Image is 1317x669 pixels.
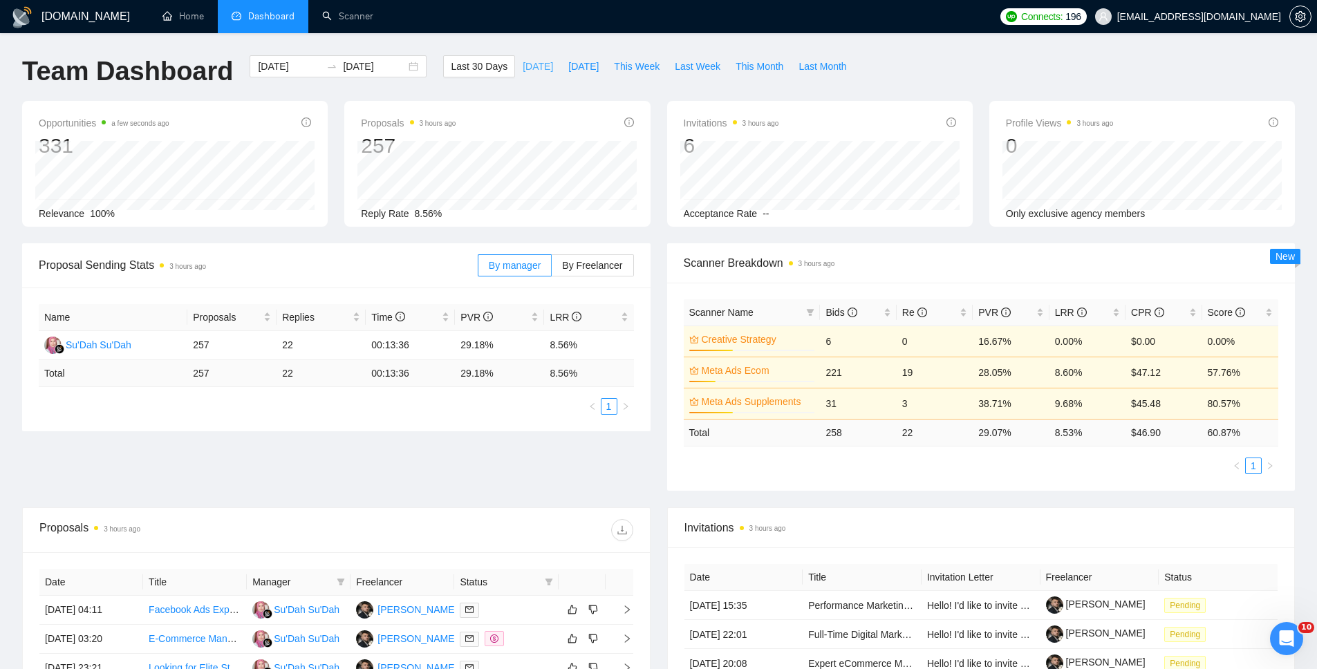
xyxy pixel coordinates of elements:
span: filter [542,572,556,592]
td: [DATE] 03:20 [39,625,143,654]
a: DK[PERSON_NAME] [356,632,457,643]
span: swap-right [326,61,337,72]
button: left [584,398,601,415]
span: Opportunities [39,115,169,131]
a: SSu'Dah Su'Dah [252,603,339,614]
span: Reply Rate [361,208,409,219]
span: Re [902,307,927,318]
td: 16.67% [973,326,1049,357]
td: E-Commerce Manager needed for Q4 - Sporting Goods [143,625,247,654]
a: SSu'Dah Su'Dah [44,339,131,350]
a: SSu'Dah Su'Dah [252,632,339,643]
span: setting [1290,11,1311,22]
span: like [568,633,577,644]
span: crown [689,366,699,375]
button: setting [1289,6,1311,28]
span: mail [465,605,474,614]
span: dislike [588,604,598,615]
span: mail [465,634,474,643]
span: LRR [1055,307,1087,318]
button: Last 30 Days [443,55,515,77]
img: upwork-logo.png [1006,11,1017,22]
span: By manager [489,260,541,271]
span: Last Month [798,59,846,74]
span: CPR [1131,307,1164,318]
th: Replies [277,304,366,331]
time: 3 hours ago [749,525,786,532]
td: 0.00% [1049,326,1125,357]
button: Last Week [667,55,728,77]
span: dislike [588,633,598,644]
img: c1cTAUXJILv8DMgId_Yer0ph1tpwIArRRTAJVKVo20jyGXQuqzAC65eKa4sSvbpAQ_ [1046,596,1063,614]
span: dashboard [232,11,241,21]
td: $45.48 [1125,388,1202,419]
a: 1 [1246,458,1261,473]
td: 31 [820,388,896,419]
a: Pending [1164,628,1211,639]
div: Su'Dah Su'Dah [274,631,339,646]
span: user [1099,12,1108,21]
th: Invitation Letter [922,564,1040,591]
span: This Month [736,59,783,74]
a: DK[PERSON_NAME] [356,603,457,614]
td: 19 [897,357,973,388]
button: download [611,519,633,541]
span: By Freelancer [562,260,622,271]
span: Invitations [684,519,1278,536]
span: filter [545,578,553,586]
td: 257 [187,360,277,387]
div: 257 [361,133,456,159]
th: Title [803,564,922,591]
span: crown [689,334,699,344]
span: crown [689,397,699,406]
span: info-circle [1155,308,1164,317]
time: 3 hours ago [1076,120,1113,127]
time: 3 hours ago [420,120,456,127]
span: filter [337,578,345,586]
span: left [588,402,597,411]
span: 10 [1298,622,1314,633]
img: S [252,630,270,648]
span: Pending [1164,598,1206,613]
td: Performance Marketing Specialist for E-commerce Clothing Website [803,591,922,620]
img: gigradar-bm.png [263,638,272,648]
th: Manager [247,569,351,596]
span: right [611,634,632,643]
td: $0.00 [1125,326,1202,357]
span: Relevance [39,208,84,219]
img: gigradar-bm.png [55,344,64,354]
span: info-circle [483,312,493,321]
span: info-circle [1269,117,1278,127]
h1: Team Dashboard [22,55,233,88]
time: a few seconds ago [111,120,169,127]
td: 22 [277,360,366,387]
td: 28.05% [973,357,1049,388]
img: gigradar-bm.png [263,609,272,619]
td: 29.18 % [455,360,544,387]
div: Su'Dah Su'Dah [66,337,131,352]
li: Previous Page [1229,458,1245,474]
span: info-circle [946,117,956,127]
span: info-circle [917,308,927,317]
div: [PERSON_NAME] [377,631,457,646]
span: Last 30 Days [451,59,507,74]
td: [DATE] 15:35 [684,591,803,620]
span: info-circle [572,312,581,321]
span: to [326,61,337,72]
div: Su'Dah Su'Dah [274,602,339,617]
td: [DATE] 04:11 [39,596,143,625]
li: Previous Page [584,398,601,415]
th: Freelancer [1040,564,1159,591]
button: like [564,630,581,647]
th: Title [143,569,247,596]
a: 1 [601,399,617,414]
th: Freelancer [351,569,454,596]
td: 29.07 % [973,419,1049,446]
li: 1 [601,398,617,415]
td: $ 46.90 [1125,419,1202,446]
td: 57.76% [1202,357,1278,388]
div: [PERSON_NAME] [377,602,457,617]
span: filter [803,302,817,323]
a: searchScanner [322,10,373,22]
button: This Month [728,55,791,77]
